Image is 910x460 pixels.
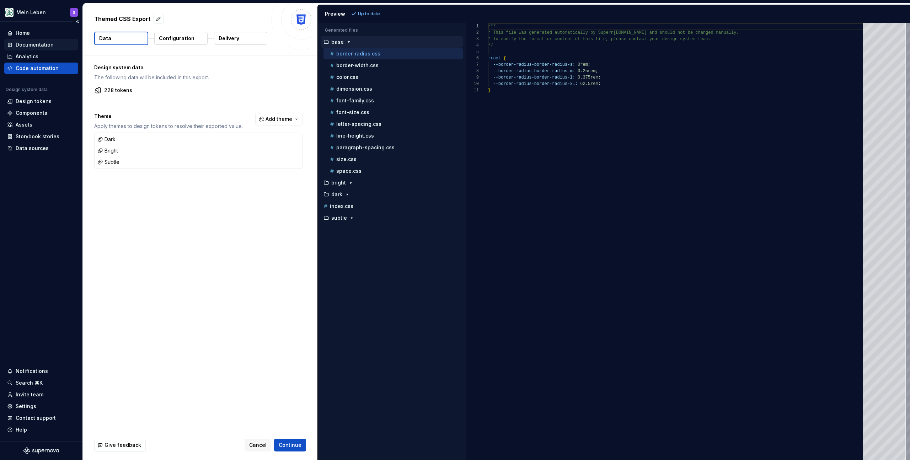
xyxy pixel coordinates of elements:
[336,121,381,127] p: letter-spacing.css
[331,180,346,186] p: bright
[595,69,598,74] span: ;
[330,203,353,209] p: index.css
[466,23,479,30] div: 1
[274,439,306,451] button: Continue
[4,377,78,389] button: Search ⌘K
[5,8,14,17] img: df5db9ef-aba0-4771-bf51-9763b7497661.png
[105,442,141,449] span: Give feedback
[613,30,739,35] span: [DOMAIN_NAME] and should not be changed manually.
[580,81,598,86] span: 62.5rem
[97,147,118,154] div: Bright
[331,215,347,221] p: subtle
[16,109,47,117] div: Components
[466,49,479,55] div: 5
[336,109,369,115] p: font-size.css
[4,107,78,119] a: Components
[578,69,595,74] span: 0.25rem
[588,62,590,67] span: ;
[325,10,345,17] div: Preview
[73,17,82,27] button: Collapse sidebar
[16,403,36,410] div: Settings
[336,168,362,174] p: space.css
[488,30,614,35] span: * This file was generated automatically by Supern
[493,62,575,67] span: --border-radius-border-radius-s:
[16,65,59,72] div: Code automation
[323,61,463,69] button: border-width.css
[154,32,208,45] button: Configuration
[6,87,48,92] div: Design system data
[466,55,479,61] div: 6
[94,113,243,120] p: Theme
[336,145,395,150] p: paragraph-spacing.css
[16,379,43,386] div: Search ⌘K
[97,136,116,143] div: Dark
[4,389,78,400] a: Invite team
[323,167,463,175] button: space.css
[73,10,75,15] div: S
[4,27,78,39] a: Home
[4,63,78,74] a: Code automation
[321,38,463,46] button: base
[336,63,379,68] p: border-width.css
[503,56,506,61] span: {
[323,73,463,81] button: color.css
[323,155,463,163] button: size.css
[321,179,463,187] button: bright
[97,159,119,166] div: Subtle
[336,74,358,80] p: color.css
[466,81,479,87] div: 10
[16,9,46,16] div: Mein Leben
[16,414,56,422] div: Contact support
[249,442,267,449] span: Cancel
[321,202,463,210] button: index.css
[336,133,374,139] p: line-height.css
[336,98,374,103] p: font-family.css
[336,156,357,162] p: size.css
[4,424,78,435] button: Help
[323,132,463,140] button: line-height.css
[279,442,301,449] span: Continue
[493,81,578,86] span: --border-radius-border-radius-xl:
[493,75,575,80] span: --border-radius-border-radius-l:
[613,37,711,42] span: lease contact your design system team.
[598,81,600,86] span: ;
[466,74,479,81] div: 9
[245,439,271,451] button: Cancel
[466,42,479,49] div: 4
[323,108,463,116] button: font-size.css
[16,426,27,433] div: Help
[23,447,59,454] svg: Supernova Logo
[321,191,463,198] button: dark
[16,41,54,48] div: Documentation
[336,51,380,57] p: border-radius.css
[16,53,38,60] div: Analytics
[323,120,463,128] button: letter-spacing.css
[4,39,78,50] a: Documentation
[4,96,78,107] a: Design tokens
[94,15,151,23] p: Themed CSS Export
[94,32,148,45] button: Data
[94,74,303,81] p: The following data will be included in this export.
[466,68,479,74] div: 8
[331,39,344,45] p: base
[4,119,78,130] a: Assets
[4,401,78,412] a: Settings
[488,56,501,61] span: :root
[99,35,111,42] p: Data
[16,30,30,37] div: Home
[266,116,292,123] span: Add theme
[16,391,43,398] div: Invite team
[104,87,132,94] p: 228 tokens
[325,27,459,33] p: Generated files
[159,35,194,42] p: Configuration
[323,50,463,58] button: border-radius.css
[466,30,479,36] div: 2
[4,51,78,62] a: Analytics
[466,36,479,42] div: 3
[4,412,78,424] button: Contact support
[1,5,81,20] button: Mein LebenS
[219,35,239,42] p: Delivery
[488,88,491,93] span: }
[94,123,243,130] p: Apply themes to design tokens to resolve their exported value.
